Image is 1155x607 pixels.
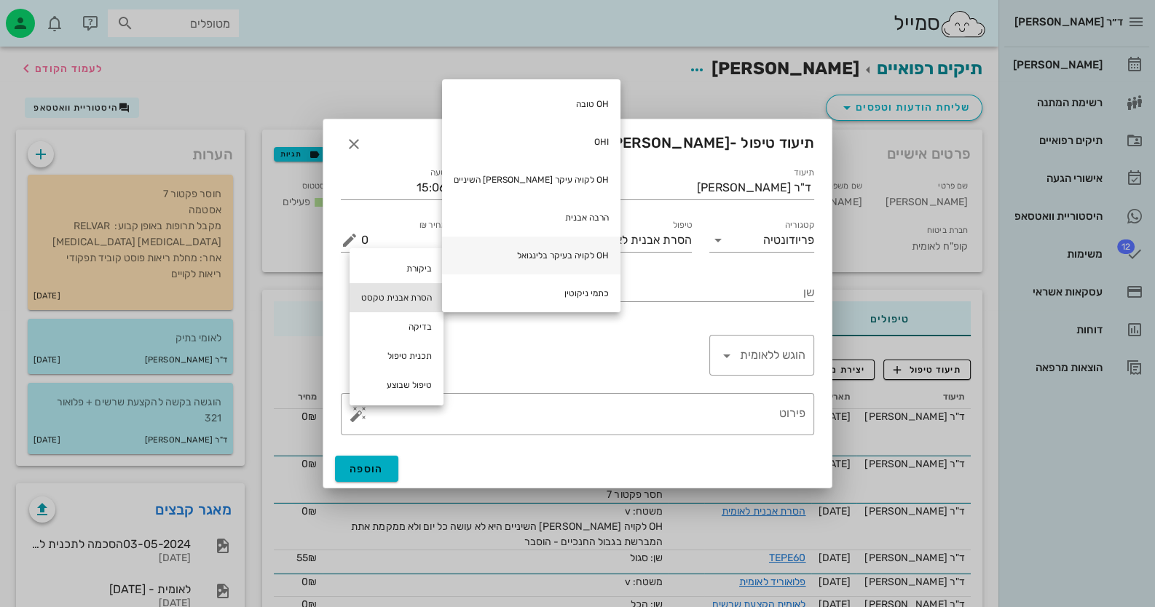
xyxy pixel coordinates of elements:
div: OH לקויה בעיקר בלינגואל [442,237,620,274]
label: שעה [430,167,446,178]
label: טיפול [672,220,691,231]
div: OHI [442,123,620,161]
button: מחיר ₪ appended action [341,231,358,249]
button: הוספה [335,456,398,482]
div: תיעודד"ר [PERSON_NAME] [586,176,814,199]
div: ביקורת [350,254,444,283]
span: הסרת אבנית לאומית [594,234,692,247]
div: תכנית טיפול [350,341,444,370]
div: טיפול שבוצע [350,370,444,400]
div: הסרת אבנית טקסט [350,283,444,312]
div: הוגש ללאומית [709,335,815,376]
div: ד"ר [PERSON_NAME] [697,181,811,194]
div: OH לקויה עיקר [PERSON_NAME] השיניים [442,161,620,199]
div: כתמי ניקוטין [442,274,620,312]
span: הוספה [350,463,384,475]
label: תיעוד [794,167,814,178]
div: OH טובה [442,85,620,123]
label: קטגוריה [785,220,815,231]
div: הרבה אבנית [442,199,620,237]
div: בדיקה [350,312,444,341]
span: [PERSON_NAME] [608,134,730,151]
label: מחיר ₪ [419,220,446,231]
span: תיעוד טיפול - [534,131,814,157]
